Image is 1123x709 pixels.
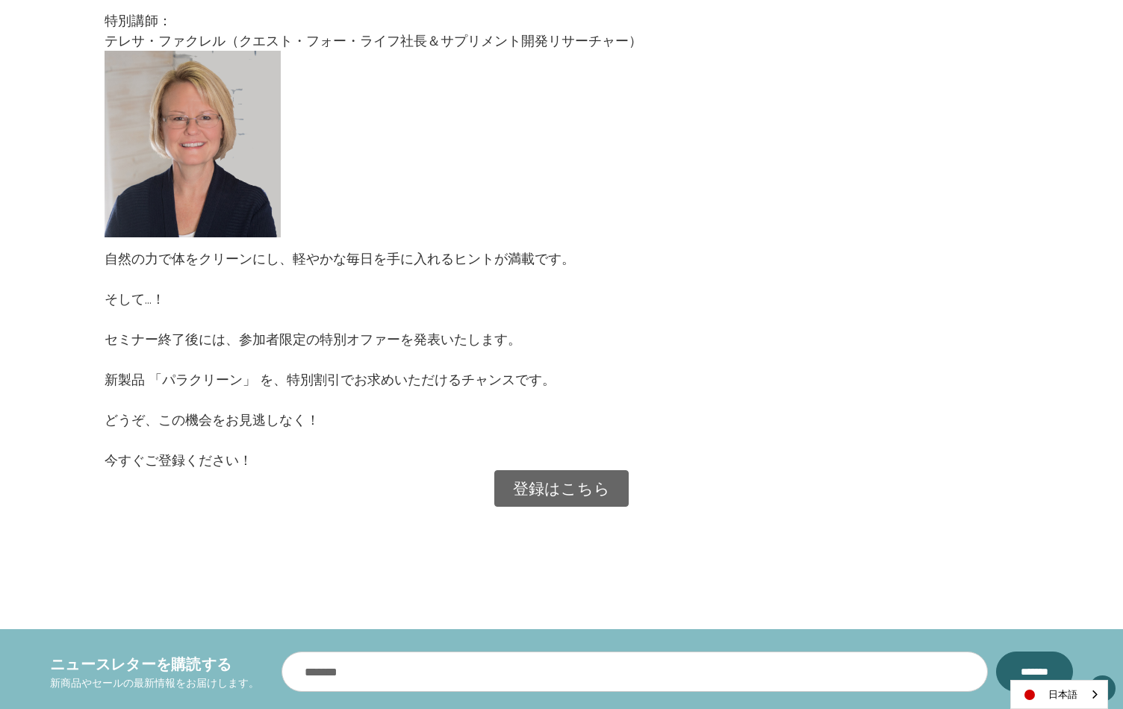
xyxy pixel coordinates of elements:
p: どうぞ、この機会をお見逃しなく！ [105,390,575,430]
a: 日本語 [1011,681,1107,708]
p: 新製品 「パラクリーン」 を、特別割引でお求めいただけるチャンスです。 [105,349,575,390]
p: 新商品やセールの最新情報をお届けします。 [50,675,259,691]
p: 特別講師： テレサ・ファクレル（クエスト・フォー・ライフ社長＆サプリメント開発リサーチャー） [105,10,642,51]
p: 自然の力で体をクリーンにし、軽やかな毎日を手に入れるヒントが満載です。 [105,249,575,269]
p: 今すぐご登録ください！ [105,450,575,470]
a: 登録はこちら [494,470,629,507]
aside: Language selected: 日本語 [1010,680,1108,709]
p: セミナー終了後には、参加者限定の特別オファーを発表いたします。 [105,309,575,349]
p: そして…！ [105,289,575,309]
h4: ニュースレターを購読する [50,653,259,675]
div: Language [1010,680,1108,709]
